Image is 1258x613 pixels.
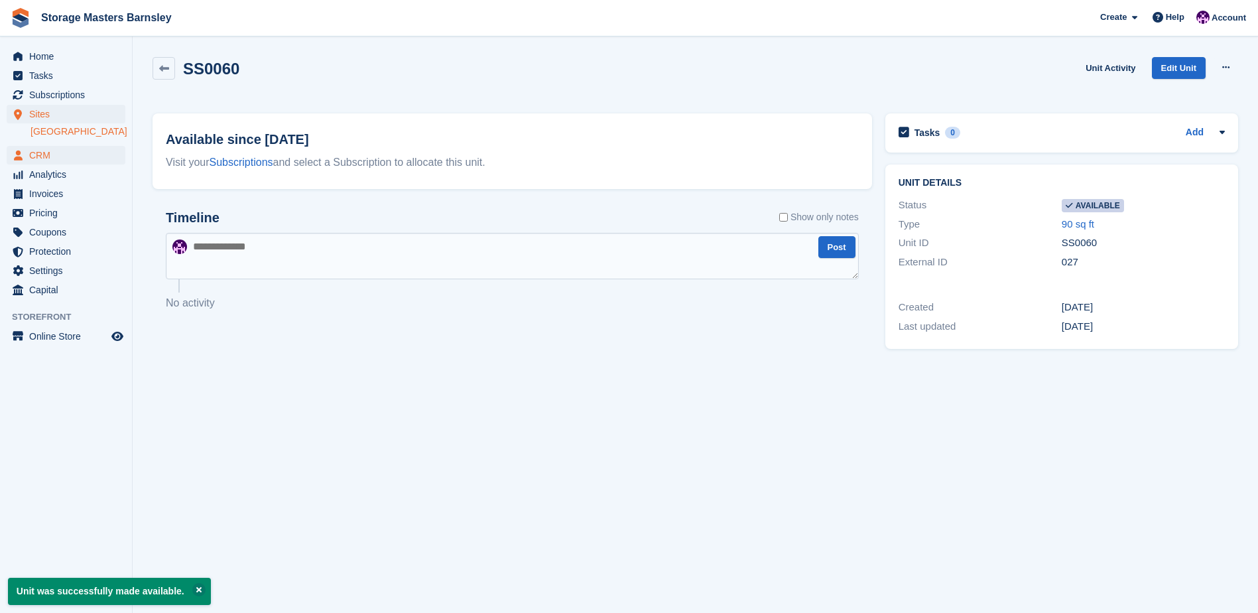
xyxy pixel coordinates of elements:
[7,47,125,66] a: menu
[29,204,109,222] span: Pricing
[166,210,220,226] h2: Timeline
[899,319,1062,334] div: Last updated
[1062,319,1225,334] div: [DATE]
[29,86,109,104] span: Subscriptions
[1212,11,1246,25] span: Account
[7,327,125,346] a: menu
[7,66,125,85] a: menu
[29,261,109,280] span: Settings
[1062,236,1225,251] div: SS0060
[36,7,177,29] a: Storage Masters Barnsley
[779,210,788,224] input: Show only notes
[210,157,273,168] a: Subscriptions
[1080,57,1141,79] a: Unit Activity
[7,281,125,299] a: menu
[1062,218,1094,230] a: 90 sq ft
[7,165,125,184] a: menu
[779,210,859,224] label: Show only notes
[109,328,125,344] a: Preview store
[945,127,960,139] div: 0
[29,105,109,123] span: Sites
[1152,57,1206,79] a: Edit Unit
[899,236,1062,251] div: Unit ID
[1186,125,1204,141] a: Add
[818,236,855,258] button: Post
[899,255,1062,270] div: External ID
[8,578,211,605] p: Unit was successfully made available.
[29,184,109,203] span: Invoices
[1100,11,1127,24] span: Create
[12,310,132,324] span: Storefront
[166,155,859,170] div: Visit your and select a Subscription to allocate this unit.
[7,223,125,241] a: menu
[1062,300,1225,315] div: [DATE]
[29,327,109,346] span: Online Store
[172,239,187,254] img: Louise Masters
[899,300,1062,315] div: Created
[914,127,940,139] h2: Tasks
[7,146,125,165] a: menu
[1062,255,1225,270] div: 027
[7,105,125,123] a: menu
[899,198,1062,213] div: Status
[29,281,109,299] span: Capital
[29,66,109,85] span: Tasks
[183,60,239,78] h2: SS0060
[29,47,109,66] span: Home
[1196,11,1210,24] img: Louise Masters
[7,86,125,104] a: menu
[1166,11,1184,24] span: Help
[31,125,125,138] a: [GEOGRAPHIC_DATA]
[29,223,109,241] span: Coupons
[7,184,125,203] a: menu
[166,295,859,311] p: No activity
[7,204,125,222] a: menu
[166,129,859,149] h2: Available since [DATE]
[7,261,125,280] a: menu
[1062,199,1124,212] span: Available
[29,165,109,184] span: Analytics
[29,146,109,165] span: CRM
[7,242,125,261] a: menu
[29,242,109,261] span: Protection
[11,8,31,28] img: stora-icon-8386f47178a22dfd0bd8f6a31ec36ba5ce8667c1dd55bd0f319d3a0aa187defe.svg
[899,217,1062,232] div: Type
[899,178,1225,188] h2: Unit details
